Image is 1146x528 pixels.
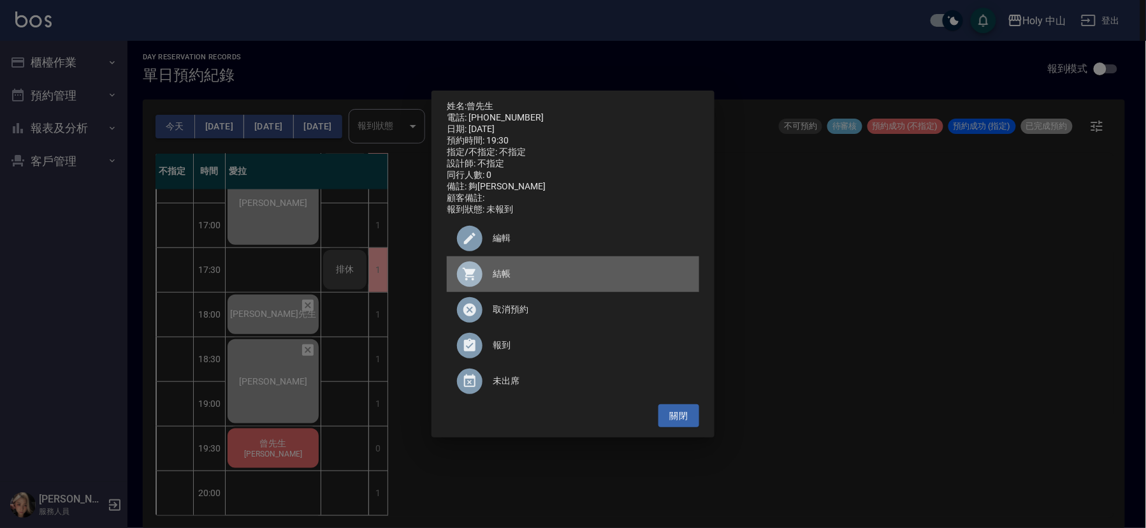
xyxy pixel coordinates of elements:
div: 預約時間: 19:30 [447,135,699,147]
div: 日期: [DATE] [447,124,699,135]
div: 取消預約 [447,292,699,328]
div: 報到 [447,328,699,363]
div: 顧客備註: [447,193,699,204]
span: 取消預約 [493,303,689,316]
p: 姓名: [447,101,699,112]
a: 曾先生 [467,101,493,111]
span: 結帳 [493,267,689,281]
button: 關閉 [658,404,699,428]
div: 電話: [PHONE_NUMBER] [447,112,699,124]
span: 未出席 [493,374,689,388]
div: 報到狀態: 未報到 [447,204,699,216]
div: 同行人數: 0 [447,170,699,181]
div: 設計師: 不指定 [447,158,699,170]
div: 指定/不指定: 不指定 [447,147,699,158]
a: 結帳 [447,256,699,292]
div: 未出席 [447,363,699,399]
div: 編輯 [447,221,699,256]
span: 報到 [493,339,689,352]
div: 備註: 夠[PERSON_NAME] [447,181,699,193]
span: 編輯 [493,231,689,245]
